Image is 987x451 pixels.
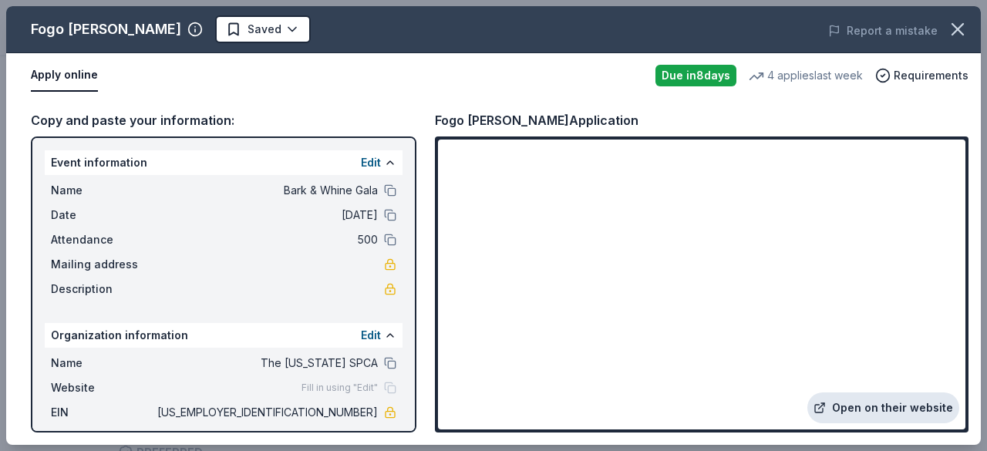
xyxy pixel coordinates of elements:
[51,206,154,224] span: Date
[154,354,378,372] span: The [US_STATE] SPCA
[875,66,968,85] button: Requirements
[154,403,378,422] span: [US_EMPLOYER_IDENTIFICATION_NUMBER]
[154,231,378,249] span: 500
[45,323,403,348] div: Organization information
[31,17,181,42] div: Fogo [PERSON_NAME]
[248,20,281,39] span: Saved
[31,110,416,130] div: Copy and paste your information:
[51,403,154,422] span: EIN
[154,181,378,200] span: Bark & Whine Gala
[51,181,154,200] span: Name
[215,15,311,43] button: Saved
[45,150,403,175] div: Event information
[154,206,378,224] span: [DATE]
[51,379,154,397] span: Website
[894,66,968,85] span: Requirements
[361,326,381,345] button: Edit
[31,59,98,92] button: Apply online
[807,392,959,423] a: Open on their website
[435,110,638,130] div: Fogo [PERSON_NAME] Application
[51,231,154,249] span: Attendance
[51,280,154,298] span: Description
[828,22,938,40] button: Report a mistake
[655,65,736,86] div: Due in 8 days
[51,255,154,274] span: Mailing address
[749,66,863,85] div: 4 applies last week
[361,153,381,172] button: Edit
[301,382,378,394] span: Fill in using "Edit"
[51,354,154,372] span: Name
